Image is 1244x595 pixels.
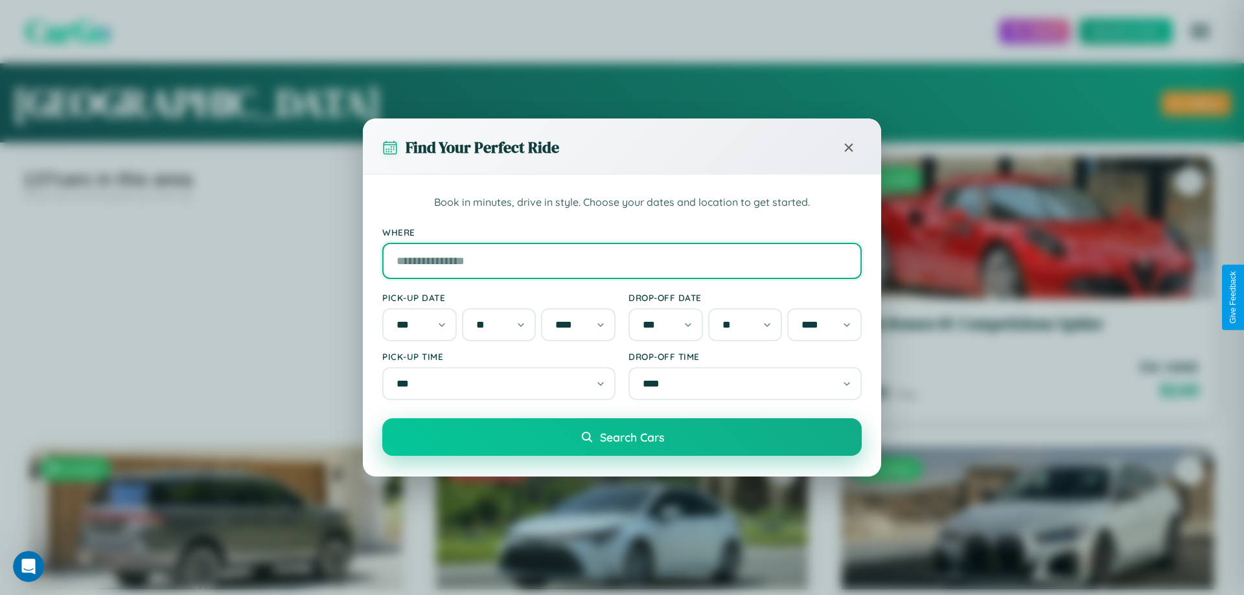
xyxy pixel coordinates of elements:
label: Pick-up Date [382,292,616,303]
label: Drop-off Date [628,292,862,303]
h3: Find Your Perfect Ride [406,137,559,158]
label: Pick-up Time [382,351,616,362]
span: Search Cars [600,430,664,444]
p: Book in minutes, drive in style. Choose your dates and location to get started. [382,194,862,211]
label: Drop-off Time [628,351,862,362]
label: Where [382,227,862,238]
button: Search Cars [382,418,862,456]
